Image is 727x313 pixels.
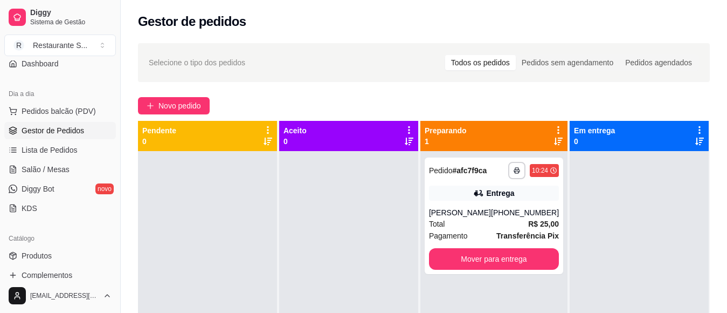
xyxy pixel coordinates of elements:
p: 0 [574,136,615,147]
p: Em entrega [574,125,615,136]
div: [PHONE_NUMBER] [491,207,559,218]
div: Todos os pedidos [445,55,516,70]
div: Pedidos sem agendamento [516,55,619,70]
button: Mover para entrega [429,248,559,270]
button: [EMAIL_ADDRESS][DOMAIN_NAME] [4,283,116,309]
div: 10:24 [532,166,548,175]
span: Pagamento [429,230,468,242]
span: Gestor de Pedidos [22,125,84,136]
span: [EMAIL_ADDRESS][DOMAIN_NAME] [30,291,99,300]
span: Diggy Bot [22,183,54,194]
a: Gestor de Pedidos [4,122,116,139]
span: plus [147,102,154,110]
h2: Gestor de pedidos [138,13,246,30]
p: Aceito [283,125,307,136]
span: Novo pedido [158,100,201,112]
button: Select a team [4,35,116,56]
a: Dashboard [4,55,116,72]
span: Sistema de Gestão [30,18,112,26]
strong: # afc7f9ca [452,166,487,175]
p: 1 [425,136,467,147]
a: Lista de Pedidos [4,141,116,159]
p: 0 [142,136,176,147]
span: Pedido [429,166,453,175]
span: Salão / Mesas [22,164,70,175]
span: Lista de Pedidos [22,145,78,155]
div: Restaurante S ... [33,40,87,51]
button: Pedidos balcão (PDV) [4,103,116,120]
span: Pedidos balcão (PDV) [22,106,96,117]
div: Catálogo [4,230,116,247]
span: KDS [22,203,37,214]
span: Total [429,218,445,230]
a: Salão / Mesas [4,161,116,178]
span: Diggy [30,8,112,18]
div: [PERSON_NAME] [429,207,491,218]
div: Entrega [486,188,514,199]
span: Complementos [22,270,72,281]
p: Preparando [425,125,467,136]
div: Pedidos agendados [619,55,698,70]
div: Dia a dia [4,85,116,103]
p: 0 [283,136,307,147]
button: Novo pedido [138,97,210,114]
a: Diggy Botnovo [4,180,116,198]
p: Pendente [142,125,176,136]
span: R [13,40,24,51]
a: Complementos [4,267,116,284]
span: Dashboard [22,58,59,69]
a: DiggySistema de Gestão [4,4,116,30]
a: KDS [4,200,116,217]
strong: Transferência Pix [496,232,559,240]
a: Produtos [4,247,116,264]
span: Produtos [22,250,52,261]
span: Selecione o tipo dos pedidos [149,57,245,69]
strong: R$ 25,00 [528,220,559,228]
